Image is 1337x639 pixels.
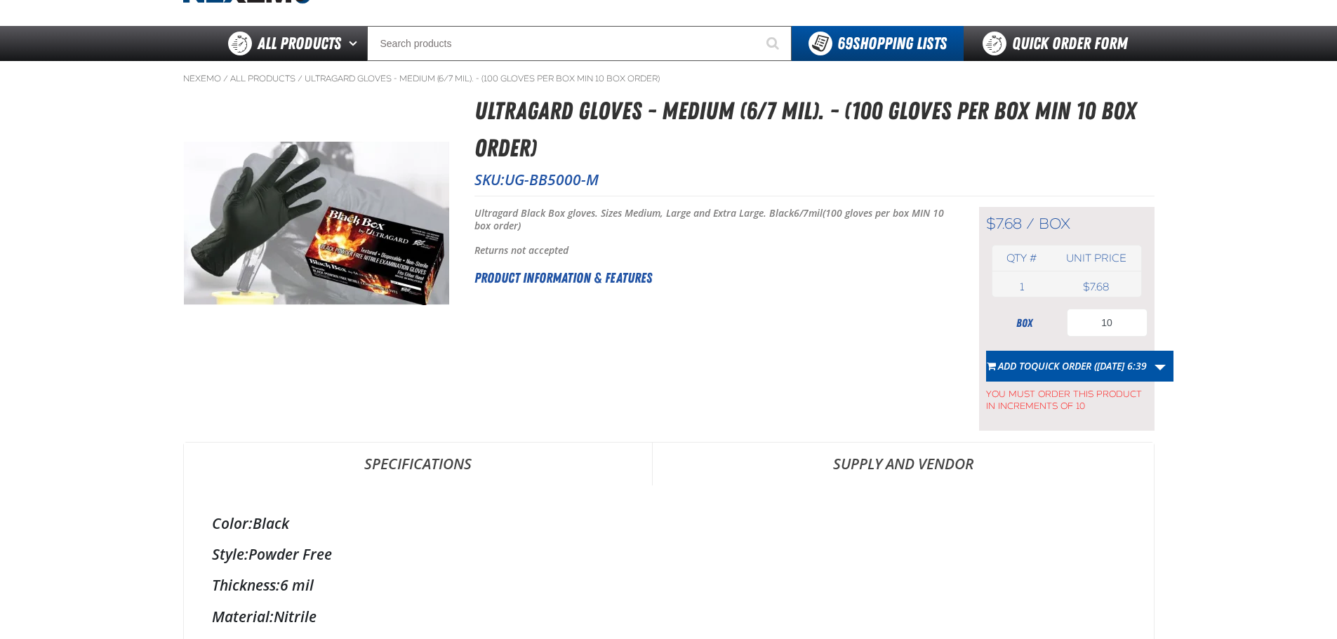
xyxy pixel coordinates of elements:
span: Quick Order ([DATE] 6:39 AM) [1031,359,1166,372]
span: box [1039,215,1070,233]
span: / [298,73,302,84]
span: / [1026,215,1035,233]
input: Product Quantity [1067,309,1148,337]
span: All Products [258,31,341,56]
label: Thickness: [212,575,280,595]
div: box [986,316,1063,331]
a: Supply and Vendor [653,443,1154,485]
button: Start Searching [757,26,792,61]
a: More Actions [1147,351,1173,382]
div: 6 mil [212,575,1126,595]
img: Ultragard gloves - Medium (6/7 mil). - (100 gloves per box MIN 10 box order) [184,142,449,305]
button: Open All Products pages [344,26,367,61]
h1: Ultragard gloves - Medium (6/7 mil). - (100 gloves per box MIN 10 box order) [474,93,1155,166]
b: Returns not accepted [474,243,568,257]
label: Material: [212,607,274,626]
td: $7.68 [1051,277,1140,297]
strong: 69 [837,34,853,53]
th: Unit price [1051,245,1140,271]
a: Nexemo [183,73,221,84]
a: All Products [230,73,295,84]
a: Ultragard gloves - Medium (6/7 mil). - (100 gloves per box MIN 10 box order) [305,73,660,84]
span: Shopping Lists [837,34,947,53]
span: UG-BB5000-M [505,170,599,189]
div: Nitrile [212,607,1126,626]
h2: Product Information & Features [474,267,944,288]
span: You must order this product in increments of 10 [986,382,1148,412]
span: 1 [1020,281,1024,293]
a: Specifications [184,443,652,485]
p: Ultragard Black Box gloves. Sizes Medium, Large and Extra Large. Black (100 gloves per box MIN 10... [474,207,944,234]
label: Style: [212,544,248,564]
p: SKU: [474,170,1155,189]
div: Black [212,513,1126,533]
span: Add to [998,359,1166,372]
button: You have 69 Shopping Lists. Open to view details [792,26,964,61]
button: Add toQuick Order ([DATE] 6:39 AM) [986,351,1148,382]
nav: Breadcrumbs [183,73,1155,84]
label: Color: [212,513,253,533]
input: Search [367,26,792,61]
span: / [223,73,228,84]
th: Qty # [992,245,1052,271]
div: Powder Free [212,544,1126,564]
strong: 6/7mil [794,206,823,220]
a: Quick Order Form [964,26,1154,61]
span: $7.68 [986,215,1022,233]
